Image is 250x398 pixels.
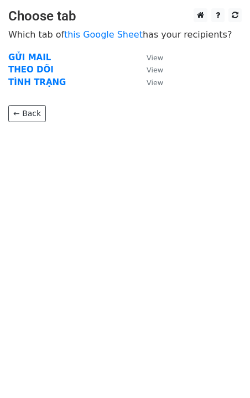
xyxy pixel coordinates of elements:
[136,53,163,62] a: View
[8,105,46,122] a: ← Back
[147,54,163,62] small: View
[8,65,54,75] a: THEO DÕI
[147,78,163,87] small: View
[136,77,163,87] a: View
[136,65,163,75] a: View
[8,53,51,62] a: GỬI MAIL
[64,29,143,40] a: this Google Sheet
[8,8,242,24] h3: Choose tab
[8,77,66,87] a: TÌNH TRẠNG
[8,29,242,40] p: Which tab of has your recipients?
[147,66,163,74] small: View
